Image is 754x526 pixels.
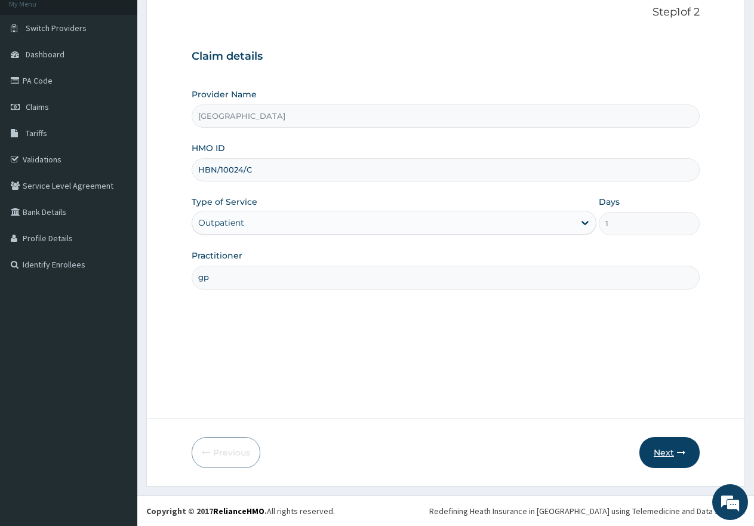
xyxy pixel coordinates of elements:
input: Enter Name [192,266,700,289]
label: Days [599,196,620,208]
div: Redefining Heath Insurance in [GEOGRAPHIC_DATA] using Telemedicine and Data Science! [429,505,745,517]
span: Claims [26,101,49,112]
h3: Claim details [192,50,700,63]
a: RelianceHMO [213,506,264,516]
button: Next [639,437,700,468]
button: Previous [192,437,260,468]
strong: Copyright © 2017 . [146,506,267,516]
input: Enter HMO ID [192,158,700,182]
label: Type of Service [192,196,257,208]
label: HMO ID [192,142,225,154]
span: Dashboard [26,49,64,60]
div: Outpatient [198,217,244,229]
label: Provider Name [192,88,257,100]
span: Switch Providers [26,23,87,33]
span: Tariffs [26,128,47,139]
label: Practitioner [192,250,242,262]
p: Step 1 of 2 [192,6,700,19]
footer: All rights reserved. [137,496,754,526]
